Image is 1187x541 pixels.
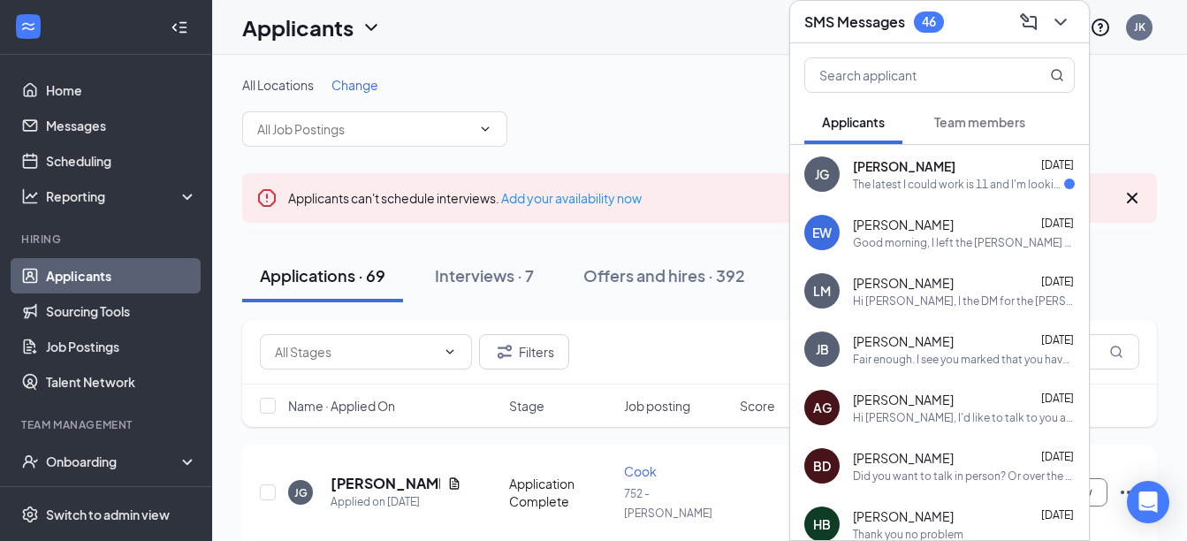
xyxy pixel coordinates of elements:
span: 752 - [PERSON_NAME] [624,487,712,520]
div: Hi [PERSON_NAME], I'd like to talk to you about the [PERSON_NAME] location. Call me when it's con... [853,410,1075,425]
svg: ChevronDown [478,122,492,136]
svg: UserCheck [21,453,39,470]
div: Applied on [DATE] [331,493,461,511]
svg: Cross [1122,187,1143,209]
svg: Error [256,187,278,209]
span: Name · Applied On [288,397,395,415]
span: [DATE] [1041,158,1074,171]
span: Cook [624,463,657,479]
svg: Analysis [21,187,39,205]
svg: Ellipses [1118,482,1139,503]
div: JK [1134,19,1145,34]
div: JB [816,340,829,358]
span: [PERSON_NAME] [853,157,955,175]
span: [DATE] [1041,392,1074,405]
h5: [PERSON_NAME] [331,474,440,493]
div: LM [813,282,831,300]
div: Hi [PERSON_NAME], I the DM for the [PERSON_NAME] Wingstop. What time would be good for a phone ca... [853,293,1075,309]
button: ChevronDown [1046,8,1075,36]
span: Team members [934,114,1025,130]
span: [PERSON_NAME] [853,449,954,467]
a: Scheduling [46,143,197,179]
div: Team Management [21,417,194,432]
span: [DATE] [1041,217,1074,230]
div: Open Intercom Messenger [1127,481,1169,523]
div: AG [813,399,832,416]
div: EW [812,224,832,241]
a: Talent Network [46,364,197,400]
span: Job posting [624,397,690,415]
h3: SMS Messages [804,12,905,32]
button: ComposeMessage [1015,8,1043,36]
a: Applicants [46,258,197,293]
a: Add your availability now [501,190,642,206]
span: Score [740,397,775,415]
div: Fair enough. I see you marked that you have only day-time availability. I am needing nights and w... [853,352,1075,367]
div: JG [294,485,308,500]
div: Applications · 69 [260,264,385,286]
div: JG [815,165,829,183]
svg: Document [447,476,461,491]
svg: Settings [21,506,39,523]
a: Team [46,479,197,514]
div: BD [813,457,831,475]
span: Stage [509,397,544,415]
a: Home [46,72,197,108]
input: All Job Postings [257,119,471,139]
span: [DATE] [1041,333,1074,347]
div: Application Complete [509,475,614,510]
input: All Stages [275,342,436,362]
svg: Collapse [171,19,188,36]
svg: ChevronDown [1050,11,1071,33]
span: [DATE] [1041,275,1074,288]
div: Offers and hires · 392 [583,264,745,286]
svg: Filter [494,341,515,362]
span: All Locations [242,77,314,93]
svg: ChevronDown [443,345,457,359]
svg: ChevronDown [361,17,382,38]
svg: MagnifyingGlass [1109,345,1123,359]
div: Onboarding [46,453,182,470]
svg: WorkstreamLogo [19,18,37,35]
a: Sourcing Tools [46,293,197,329]
svg: MagnifyingGlass [1050,68,1064,82]
div: The latest I could work is 11 and I'm looking for around 30 to 35 hours a week [853,177,1064,192]
div: Hiring [21,232,194,247]
span: Applicants [822,114,885,130]
span: [DATE] [1041,508,1074,522]
span: [PERSON_NAME] [853,216,954,233]
span: [DATE] [1041,450,1074,463]
a: Job Postings [46,329,197,364]
span: Applicants can't schedule interviews. [288,190,642,206]
span: [PERSON_NAME] [853,274,954,292]
div: Switch to admin view [46,506,170,523]
a: Messages [46,108,197,143]
div: Did you want to talk in person? Or over the phone? And what time were you available to speak? [853,469,1075,484]
div: Reporting [46,187,198,205]
div: 46 [922,14,936,29]
span: [PERSON_NAME] [853,391,954,408]
div: Interviews · 7 [435,264,534,286]
div: Good morning, I left the [PERSON_NAME] Wingstop because of the last [PERSON_NAME]. He was having ... [853,235,1075,250]
span: [PERSON_NAME] [853,507,954,525]
h1: Applicants [242,12,354,42]
span: [PERSON_NAME] [853,332,954,350]
div: HB [813,515,831,533]
button: Filter Filters [479,334,569,370]
span: Change [331,77,378,93]
svg: QuestionInfo [1090,17,1111,38]
svg: ComposeMessage [1018,11,1039,33]
input: Search applicant [805,58,1015,92]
